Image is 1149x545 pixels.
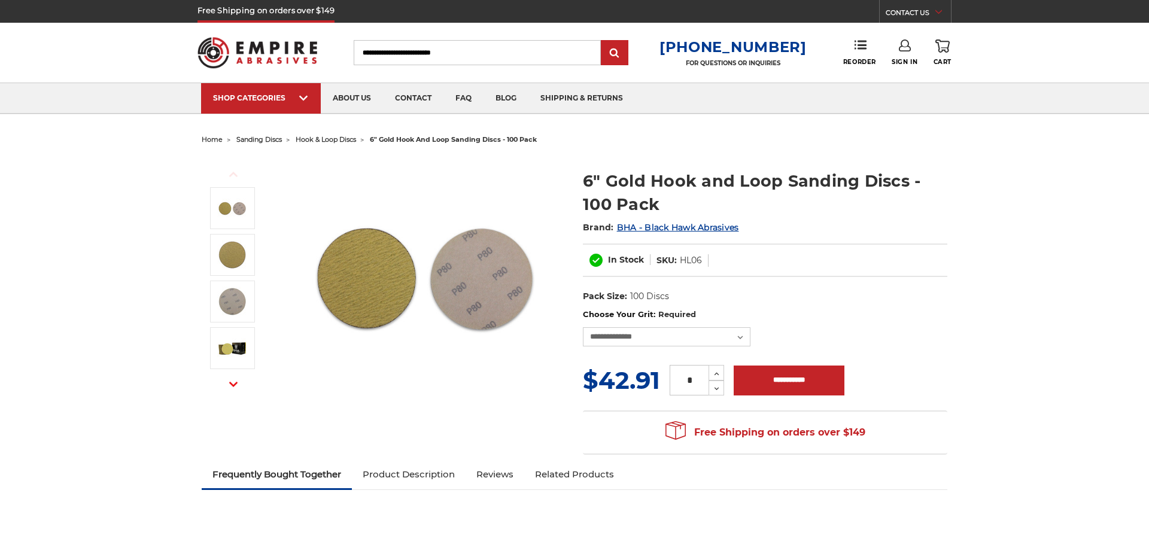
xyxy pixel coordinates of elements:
img: 6" inch hook & loop disc [305,157,544,396]
button: Previous [219,162,248,187]
img: velcro backed 6" sanding disc [217,287,247,316]
button: Next [219,372,248,397]
span: Sign In [892,58,917,66]
a: contact [383,83,443,114]
a: faq [443,83,484,114]
span: 6" gold hook and loop sanding discs - 100 pack [370,135,537,144]
a: BHA - Black Hawk Abrasives [617,222,739,233]
dt: Pack Size: [583,290,627,303]
p: FOR QUESTIONS OR INQUIRIES [659,59,807,67]
a: about us [321,83,383,114]
dd: HL06 [680,254,702,267]
a: Reviews [466,461,524,488]
span: Free Shipping on orders over $149 [665,421,865,444]
h1: 6" Gold Hook and Loop Sanding Discs - 100 Pack [583,169,947,216]
img: Empire Abrasives [197,29,317,76]
a: Reorder [843,39,876,65]
a: [PHONE_NUMBER] [659,38,807,56]
span: In Stock [608,254,644,265]
span: $42.91 [583,366,660,395]
input: Submit [603,41,627,65]
a: Frequently Bought Together [202,461,352,488]
span: Reorder [843,58,876,66]
dd: 100 Discs [630,290,669,303]
span: Brand: [583,222,614,233]
label: Choose Your Grit: [583,309,947,321]
a: Cart [934,39,952,66]
div: SHOP CATEGORIES [213,93,309,102]
span: Cart [934,58,952,66]
a: sanding discs [236,135,282,144]
a: shipping & returns [528,83,635,114]
small: Required [658,309,696,319]
dt: SKU: [656,254,677,267]
img: 6" inch hook & loop disc [217,193,247,223]
a: home [202,135,223,144]
a: CONTACT US [886,6,951,23]
a: Product Description [352,461,466,488]
a: blog [484,83,528,114]
a: Related Products [524,461,625,488]
img: gold hook & loop sanding disc stack [217,240,247,270]
img: BHA 6 inch gold hook and loop sanding disc pack [217,333,247,363]
a: hook & loop discs [296,135,356,144]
